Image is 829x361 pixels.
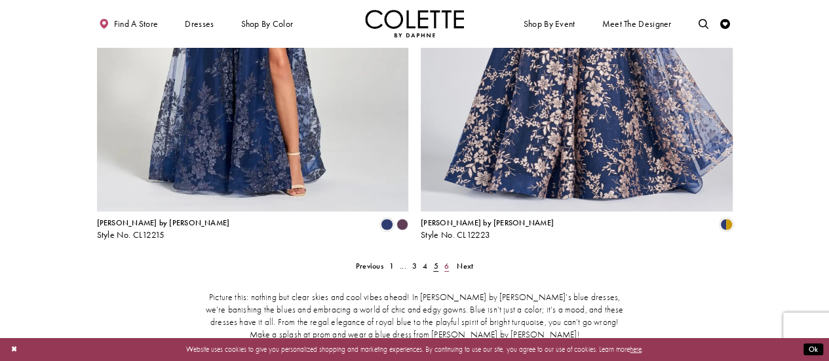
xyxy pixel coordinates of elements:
button: Submit Dialog [803,343,823,356]
span: [PERSON_NAME] by [PERSON_NAME] [421,218,554,228]
span: Shop by color [241,19,293,29]
p: Website uses cookies to give you personalized shopping and marketing experiences. By continuing t... [71,343,758,356]
span: Meet the designer [602,19,671,29]
a: 4 [420,259,431,273]
span: Shop By Event [524,19,575,29]
span: 4 [423,261,427,271]
img: Colette by Daphne [365,10,465,37]
a: 1 [386,259,396,273]
span: 6 [444,261,449,271]
a: 3 [409,259,419,273]
span: ... [400,261,406,271]
i: Navy Blue [381,219,393,231]
div: Colette by Daphne Style No. CL12215 [97,219,230,240]
span: Current page [431,259,441,273]
span: Dresses [185,19,214,29]
span: Find a store [114,19,159,29]
a: here [630,345,642,354]
span: 3 [412,261,417,271]
p: Picture this: nothing but clear skies and cool vibes ahead! In [PERSON_NAME] by [PERSON_NAME]’s b... [203,292,625,341]
span: Shop by color [239,10,296,37]
div: Colette by Daphne Style No. CL12223 [421,219,554,240]
button: Close Dialog [6,341,22,358]
span: Style No. CL12223 [421,229,490,240]
span: 1 [389,261,394,271]
a: Prev Page [353,259,386,273]
i: Navy Blue/Gold [720,219,732,231]
span: 5 [433,261,438,271]
span: Next [457,261,473,271]
span: Style No. CL12215 [97,229,165,240]
i: Plum [396,219,408,231]
a: 6 [441,259,452,273]
a: Meet the designer [600,10,674,37]
a: Visit Home Page [365,10,465,37]
a: Next Page [454,259,476,273]
a: Find a store [97,10,161,37]
span: [PERSON_NAME] by [PERSON_NAME] [97,218,230,228]
a: Toggle search [696,10,711,37]
a: ... [396,259,409,273]
a: Check Wishlist [718,10,733,37]
span: Dresses [182,10,216,37]
span: Shop By Event [521,10,577,37]
span: Previous [356,261,383,271]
